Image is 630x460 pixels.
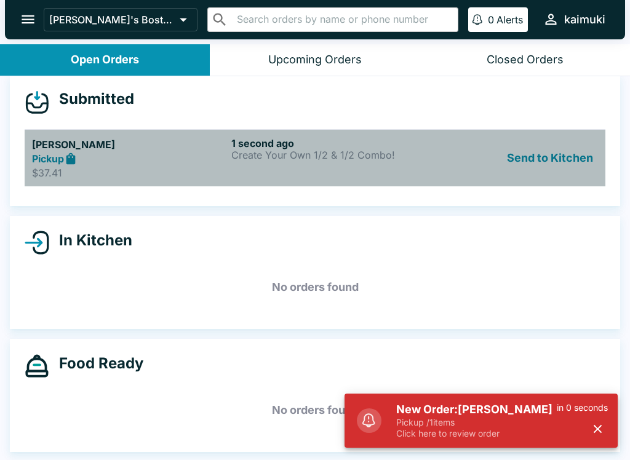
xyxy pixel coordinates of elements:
[25,388,605,432] h5: No orders found
[32,137,226,152] h5: [PERSON_NAME]
[49,231,132,250] h4: In Kitchen
[49,14,175,26] p: [PERSON_NAME]'s Boston Pizza
[25,129,605,187] a: [PERSON_NAME]Pickup$37.411 second agoCreate Your Own 1/2 & 1/2 Combo!Send to Kitchen
[231,149,426,161] p: Create Your Own 1/2 & 1/2 Combo!
[231,137,426,149] h6: 1 second ago
[44,8,197,31] button: [PERSON_NAME]'s Boston Pizza
[502,137,598,180] button: Send to Kitchen
[496,14,523,26] p: Alerts
[71,53,139,67] div: Open Orders
[233,11,453,28] input: Search orders by name or phone number
[487,53,564,67] div: Closed Orders
[396,417,557,428] p: Pickup / 1 items
[25,265,605,309] h5: No orders found
[32,153,64,165] strong: Pickup
[268,53,362,67] div: Upcoming Orders
[538,6,610,33] button: kaimuki
[49,354,143,373] h4: Food Ready
[49,90,134,108] h4: Submitted
[32,167,226,179] p: $37.41
[396,428,557,439] p: Click here to review order
[564,12,605,27] div: kaimuki
[488,14,494,26] p: 0
[557,402,608,413] p: in 0 seconds
[396,402,557,417] h5: New Order: [PERSON_NAME]
[12,4,44,35] button: open drawer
